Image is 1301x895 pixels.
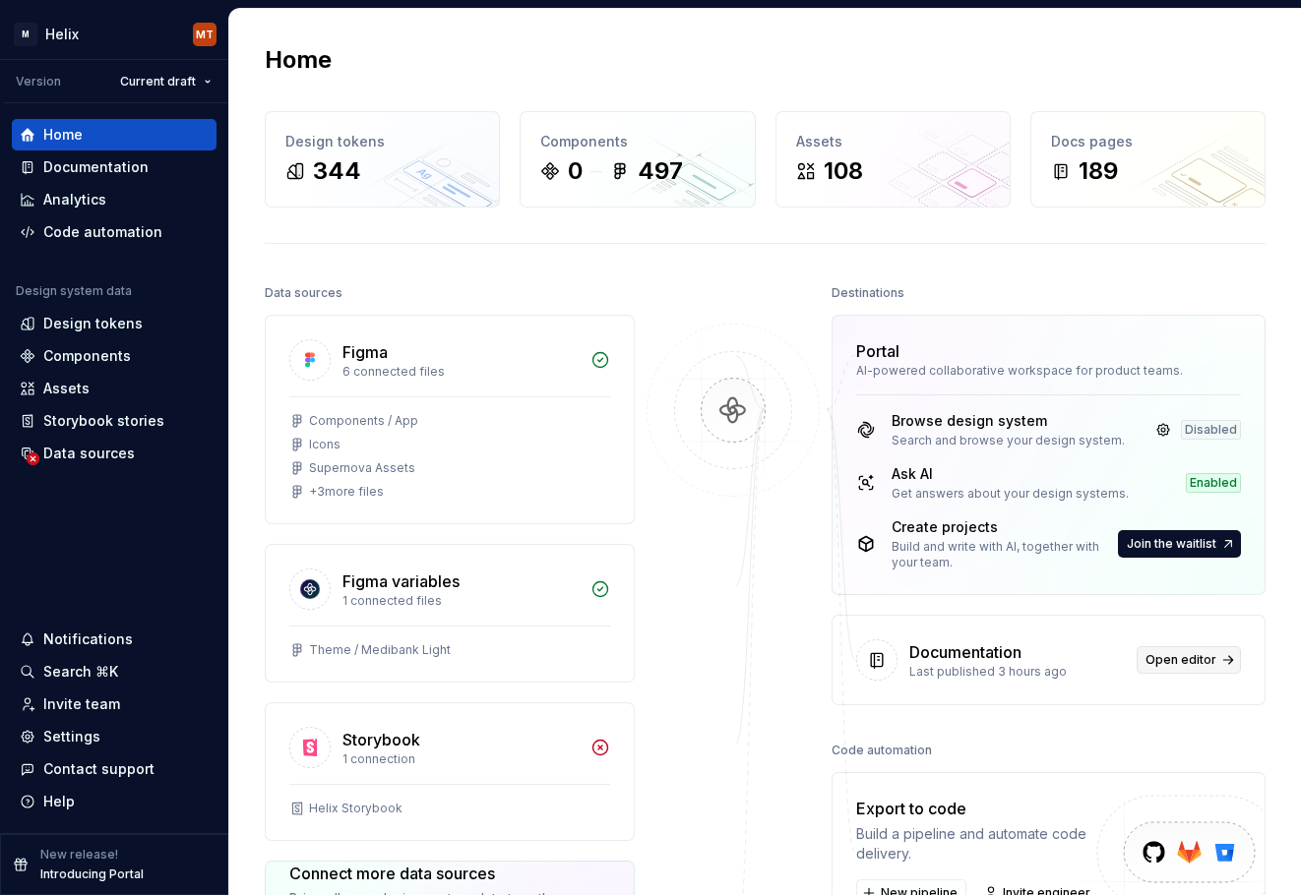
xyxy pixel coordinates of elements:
[43,411,164,431] div: Storybook stories
[342,340,388,364] div: Figma
[12,340,217,372] a: Components
[856,797,1099,820] div: Export to code
[4,13,224,55] button: MHelixMT
[12,721,217,752] a: Settings
[40,847,118,863] p: New release!
[43,125,83,145] div: Home
[1079,155,1118,187] div: 189
[568,155,583,187] div: 0
[1146,652,1216,668] span: Open editor
[43,222,162,242] div: Code automation
[12,786,217,817] button: Help
[40,866,144,882] p: Introducing Portal
[285,132,479,151] div: Design tokens
[856,824,1099,864] div: Build a pipeline and automate code delivery.
[638,155,683,187] div: 497
[196,27,214,42] div: MT
[12,624,217,655] button: Notifications
[1186,473,1241,493] div: Enabled
[265,702,635,841] a: Storybook1 connectionHelix Storybook
[309,642,451,658] div: Theme / Medibank Light
[309,437,341,452] div: Icons
[909,664,1125,680] div: Last published 3 hours ago
[12,373,217,404] a: Assets
[45,25,79,44] div: Helix
[892,486,1129,502] div: Get answers about your design systems.
[1127,536,1216,552] span: Join the waitlist
[120,74,196,89] span: Current draft
[540,132,734,151] div: Components
[1051,132,1245,151] div: Docs pages
[309,460,415,476] div: Supernova Assets
[43,629,133,649] div: Notifications
[892,539,1114,570] div: Build and write with AI, together with your team.
[43,190,106,209] div: Analytics
[265,544,635,683] a: Figma variables1 connected filesTheme / Medibank Light
[12,308,217,339] a: Design tokens
[520,111,755,208] a: Components0497
[892,464,1129,484] div: Ask AI
[892,433,1125,448] div: Search and browse your design system.
[43,314,143,333] div: Design tokens
[43,662,118,682] div: Search ⌘K
[43,759,155,779] div: Contact support
[12,184,217,215] a: Analytics
[12,405,217,437] a: Storybook stories
[43,346,131,366] div: Components
[16,283,132,299] div: Design system data
[12,753,217,785] button: Contact support
[832,279,904,307] div: Destinations
[43,444,135,463] div: Data sources
[313,155,361,187] div: 344
[12,438,217,469] a: Data sources
[12,216,217,248] a: Code automation
[342,593,579,609] div: 1 connected files
[796,132,990,151] div: Assets
[43,727,100,746] div: Settings
[342,728,420,751] div: Storybook
[12,119,217,150] a: Home
[824,155,863,187] div: 108
[265,279,342,307] div: Data sources
[43,379,90,398] div: Assets
[16,74,61,89] div: Version
[342,364,579,380] div: 6 connected files
[14,23,37,46] div: M
[111,68,220,95] button: Current draft
[1181,420,1241,440] div: Disabled
[265,111,500,208] a: Design tokens344
[43,792,75,811] div: Help
[309,484,384,500] div: + 3 more files
[775,111,1011,208] a: Assets108
[265,315,635,524] a: Figma6 connected filesComponents / AppIconsSupernova Assets+3more files
[289,862,566,885] div: Connect more data sources
[342,751,579,767] div: 1 connection
[12,688,217,720] a: Invite team
[1137,646,1241,674] a: Open editor
[856,339,899,363] div: Portal
[43,694,120,714] div: Invite team
[892,411,1125,431] div: Browse design system
[342,569,460,593] div: Figma variables
[892,517,1114,537] div: Create projects
[309,413,418,429] div: Components / App
[909,640,1022,664] div: Documentation
[43,157,149,177] div: Documentation
[1118,530,1241,558] button: Join the waitlist
[856,363,1241,379] div: AI-powered collaborative workspace for product teams.
[12,151,217,183] a: Documentation
[265,44,332,76] h2: Home
[1030,111,1266,208] a: Docs pages189
[12,656,217,687] button: Search ⌘K
[832,737,932,764] div: Code automation
[309,801,403,816] div: Helix Storybook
